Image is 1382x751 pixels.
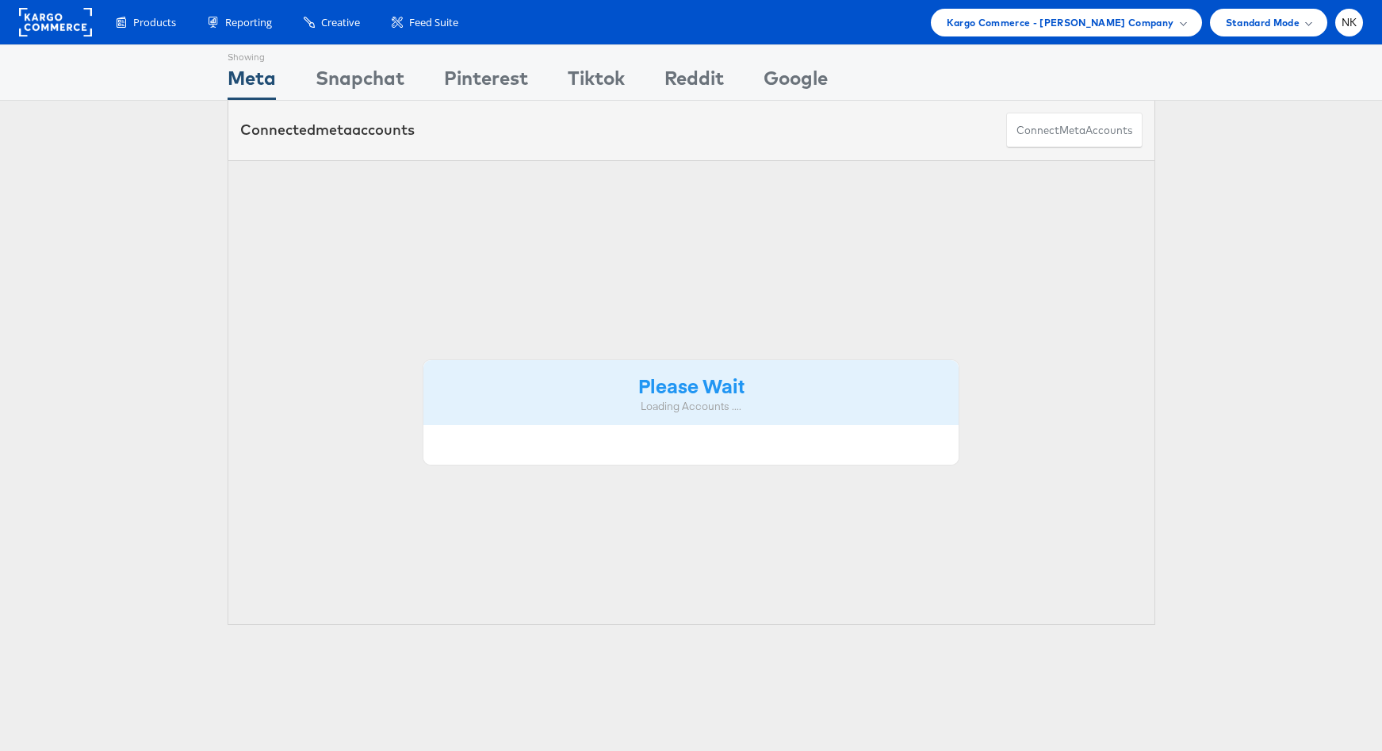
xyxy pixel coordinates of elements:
span: Kargo Commerce - [PERSON_NAME] Company [947,14,1174,31]
div: Connected accounts [240,120,415,140]
span: meta [1059,123,1085,138]
div: Snapchat [316,64,404,100]
span: meta [316,121,352,139]
button: ConnectmetaAccounts [1006,113,1143,148]
div: Showing [228,45,276,64]
div: Tiktok [568,64,625,100]
div: Reddit [664,64,724,100]
span: NK [1342,17,1357,28]
div: Meta [228,64,276,100]
div: Google [764,64,828,100]
div: Loading Accounts .... [435,399,947,414]
span: Creative [321,15,360,30]
strong: Please Wait [638,372,745,398]
span: Reporting [225,15,272,30]
span: Products [133,15,176,30]
span: Feed Suite [409,15,458,30]
span: Standard Mode [1226,14,1300,31]
div: Pinterest [444,64,528,100]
